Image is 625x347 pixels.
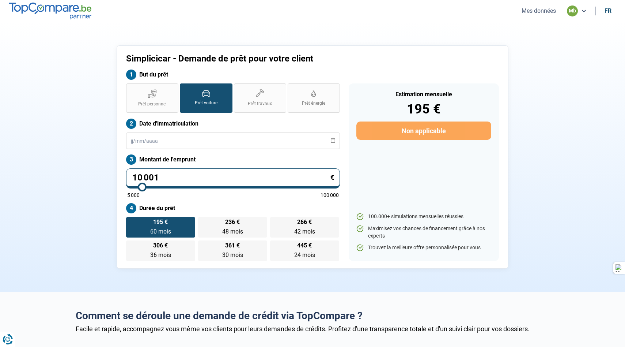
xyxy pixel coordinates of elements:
span: 30 mois [222,251,243,258]
span: 24 mois [294,251,315,258]
label: Durée du prêt [126,203,340,213]
label: But du prêt [126,70,340,80]
button: Mes données [519,7,558,15]
label: Montant de l'emprunt [126,154,340,165]
span: € [330,174,334,181]
div: Facile et rapide, accompagnez vous même vos clients pour leurs demandes de crédits. Profitez d'un... [76,325,549,333]
span: 445 € [297,243,312,249]
div: mb [567,5,578,16]
label: Date d'immatriculation [126,119,340,129]
span: Prêt voiture [195,100,217,106]
input: jj/mm/aaaa [126,133,340,149]
span: 42 mois [294,228,315,235]
span: 5 000 [127,193,140,198]
button: Non applicable [356,122,491,140]
span: Prêt énergie [302,100,325,107]
span: 36 mois [150,251,171,258]
div: Estimation mensuelle [356,92,491,97]
span: 100 000 [321,193,339,198]
span: 306 € [153,243,168,249]
h2: Comment se déroule une demande de crédit via TopCompare ? [76,310,549,322]
span: 48 mois [222,228,243,235]
li: Maximisez vos chances de financement grâce à nos experts [356,225,491,239]
li: 100.000+ simulations mensuelles réussies [356,213,491,220]
div: 195 € [356,102,491,116]
span: 236 € [225,219,240,225]
span: 60 mois [150,228,171,235]
span: 361 € [225,243,240,249]
div: fr [605,7,611,14]
img: TopCompare.be [9,3,91,19]
span: 195 € [153,219,168,225]
li: Trouvez la meilleure offre personnalisée pour vous [356,244,491,251]
span: 266 € [297,219,312,225]
span: Prêt personnel [138,101,167,107]
span: Prêt travaux [248,101,272,107]
h1: Simplicicar - Demande de prêt pour votre client [126,53,404,64]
